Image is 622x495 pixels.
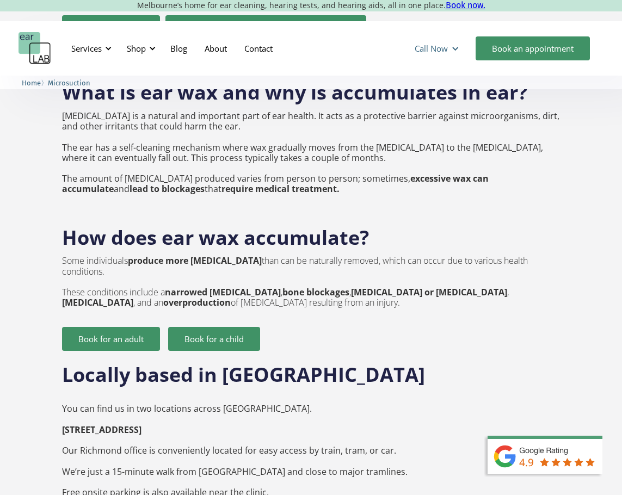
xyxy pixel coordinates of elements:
[62,111,559,195] p: [MEDICAL_DATA] is a natural and important part of ear health. It acts as a protective barrier aga...
[71,43,102,54] div: Services
[165,15,366,39] a: Book for a child (age [DEMOGRAPHIC_DATA])
[62,351,559,388] h2: Locally based in [GEOGRAPHIC_DATA]
[165,286,281,298] strong: narrowed [MEDICAL_DATA]
[221,183,340,195] strong: require medical treatment.
[22,77,48,89] li: 〉
[62,327,160,351] a: Book for an adult
[62,296,133,308] strong: [MEDICAL_DATA]
[62,15,160,39] a: Book for an adult
[406,32,470,65] div: Call Now
[19,32,51,65] a: home
[415,43,448,54] div: Call Now
[236,33,281,64] a: Contact
[162,33,196,64] a: Blog
[128,255,262,267] strong: produce more [MEDICAL_DATA]
[476,36,590,60] a: Book an appointment
[282,286,349,298] strong: bone blockages
[62,256,559,308] p: Some individuals than can be naturally removed, which can occur due to various health conditions....
[65,32,115,65] div: Services
[62,424,141,436] strong: [STREET_ADDRESS] ‍
[48,79,90,87] span: Microsuction
[22,77,41,88] a: Home
[168,327,260,351] a: Book for a child
[22,79,41,87] span: Home
[130,183,205,195] strong: lead to blockages
[62,214,559,251] h2: How does ear wax accumulate?
[196,33,236,64] a: About
[48,77,90,88] a: Microsuction
[120,32,159,65] div: Shop
[351,286,507,298] strong: [MEDICAL_DATA] or [MEDICAL_DATA]
[163,296,231,308] strong: overproduction
[62,172,489,195] strong: excessive wax can accumulate
[127,43,146,54] div: Shop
